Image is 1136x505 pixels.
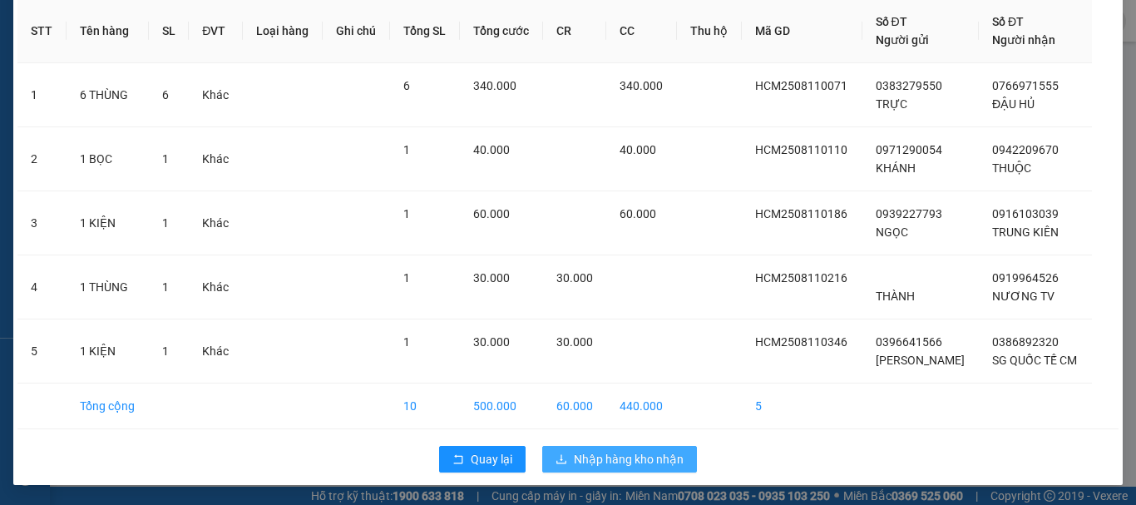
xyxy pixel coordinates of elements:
[876,335,942,349] span: 0396641566
[189,191,243,255] td: Khác
[17,255,67,319] td: 4
[403,335,410,349] span: 1
[574,450,684,468] span: Nhập hàng kho nhận
[17,319,67,384] td: 5
[473,143,510,156] span: 40.000
[67,191,149,255] td: 1 KIỆN
[992,335,1059,349] span: 0386892320
[460,384,543,429] td: 500.000
[620,143,656,156] span: 40.000
[742,384,862,429] td: 5
[67,255,149,319] td: 1 THÙNG
[452,453,464,467] span: rollback
[403,143,410,156] span: 1
[992,97,1035,111] span: ĐẬU HỦ
[755,79,847,92] span: HCM2508110071
[189,127,243,191] td: Khác
[620,79,663,92] span: 340.000
[189,63,243,127] td: Khác
[473,271,510,285] span: 30.000
[403,79,410,92] span: 6
[17,191,67,255] td: 3
[876,354,965,367] span: [PERSON_NAME]
[992,354,1077,367] span: SG QUỐC TẾ CM
[876,143,942,156] span: 0971290054
[876,33,929,47] span: Người gửi
[992,207,1059,220] span: 0916103039
[876,225,908,239] span: NGỌC
[876,161,916,175] span: KHÁNH
[403,271,410,285] span: 1
[606,384,677,429] td: 440.000
[876,79,942,92] span: 0383279550
[876,15,907,28] span: Số ĐT
[755,207,847,220] span: HCM2508110186
[755,143,847,156] span: HCM2508110110
[556,453,567,467] span: download
[162,152,169,166] span: 1
[620,207,656,220] span: 60.000
[992,290,1055,303] span: NƯƠNG TV
[67,319,149,384] td: 1 KIỆN
[17,63,67,127] td: 1
[471,450,512,468] span: Quay lại
[162,280,169,294] span: 1
[189,255,243,319] td: Khác
[543,384,607,429] td: 60.000
[992,79,1059,92] span: 0766971555
[189,319,243,384] td: Khác
[473,79,516,92] span: 340.000
[17,127,67,191] td: 2
[992,271,1059,285] span: 0919964526
[390,384,460,429] td: 10
[556,335,593,349] span: 30.000
[162,88,169,101] span: 6
[556,271,593,285] span: 30.000
[755,271,847,285] span: HCM2508110216
[542,446,697,473] button: downloadNhập hàng kho nhận
[162,216,169,230] span: 1
[162,344,169,358] span: 1
[992,225,1059,239] span: TRUNG KIÊN
[992,33,1055,47] span: Người nhận
[992,143,1059,156] span: 0942209670
[67,127,149,191] td: 1 BỌC
[439,446,526,473] button: rollbackQuay lại
[473,335,510,349] span: 30.000
[473,207,510,220] span: 60.000
[67,384,149,429] td: Tổng cộng
[876,97,907,111] span: TRỰC
[876,290,915,303] span: THÀNH
[992,161,1031,175] span: THUỘC
[403,207,410,220] span: 1
[67,63,149,127] td: 6 THÙNG
[992,15,1024,28] span: Số ĐT
[876,207,942,220] span: 0939227793
[755,335,847,349] span: HCM2508110346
